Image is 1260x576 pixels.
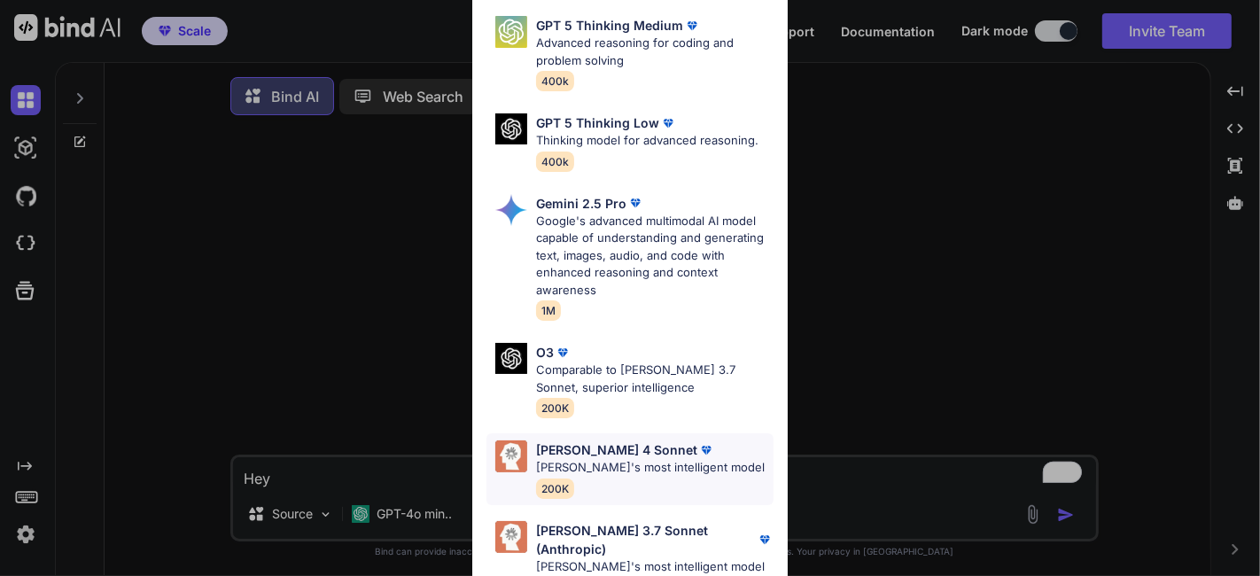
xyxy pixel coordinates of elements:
p: [PERSON_NAME]'s most intelligent model [536,558,774,576]
span: 1M [536,300,561,321]
p: Comparable to [PERSON_NAME] 3.7 Sonnet, superior intelligence [536,362,774,396]
p: Advanced reasoning for coding and problem solving [536,35,774,69]
p: GPT 5 Thinking Medium [536,16,683,35]
img: premium [659,114,677,132]
p: Gemini 2.5 Pro [536,194,626,213]
img: Pick Models [495,521,527,553]
img: premium [554,344,572,362]
span: 200K [536,398,574,418]
img: Pick Models [495,16,527,48]
img: Pick Models [495,113,527,144]
img: premium [626,194,644,212]
img: Pick Models [495,440,527,472]
span: 400k [536,71,574,91]
p: O3 [536,343,554,362]
img: premium [756,531,774,549]
img: Pick Models [495,343,527,374]
img: Pick Models [495,194,527,226]
p: GPT 5 Thinking Low [536,113,659,132]
p: [PERSON_NAME] 3.7 Sonnet (Anthropic) [536,521,756,558]
p: Thinking model for advanced reasoning. [536,132,758,150]
span: 400k [536,152,574,172]
img: premium [697,441,715,459]
img: premium [683,17,701,35]
p: [PERSON_NAME] 4 Sonnet [536,440,697,459]
p: Google's advanced multimodal AI model capable of understanding and generating text, images, audio... [536,213,774,300]
span: 200K [536,479,574,499]
p: [PERSON_NAME]'s most intelligent model [536,459,765,477]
